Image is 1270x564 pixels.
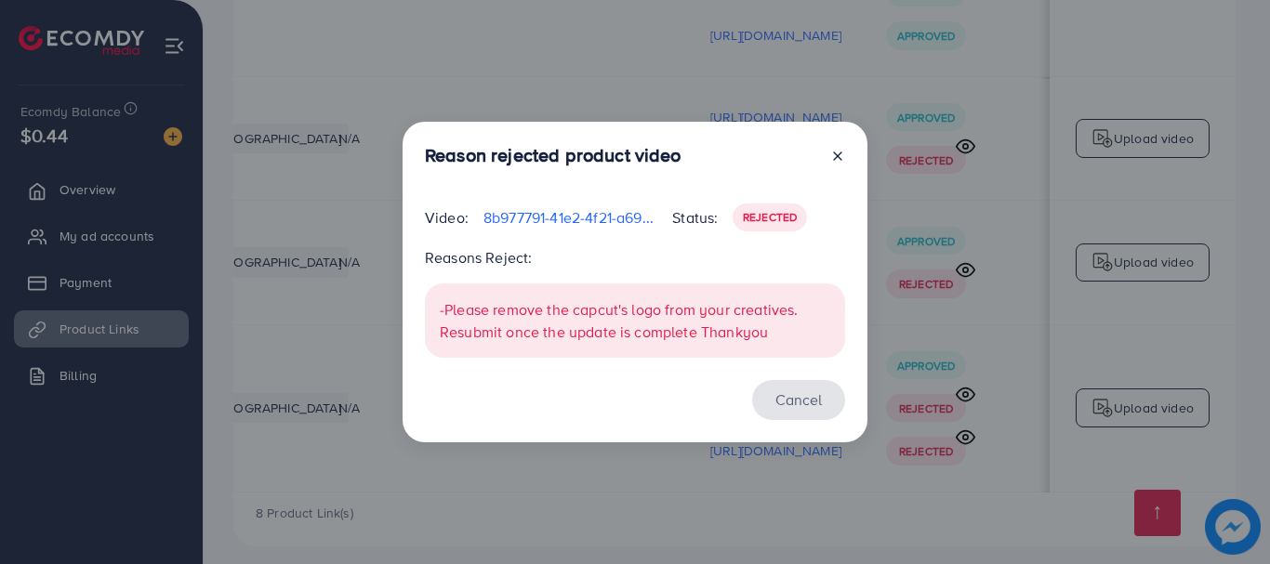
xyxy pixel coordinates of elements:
button: Cancel [752,380,845,420]
h3: Reason rejected product video [425,144,681,166]
p: -Please remove the capcut's logo from your creatives. Resubmit once the update is complete Thankyou [440,298,830,343]
p: Video: [425,206,469,229]
p: Status: [672,206,718,229]
p: 8b977791-41e2-4f21-a69e-36f74abe4cec-1760185132580.mp4 [483,206,657,229]
p: Reasons Reject: [425,246,845,269]
span: Rejected [743,209,797,225]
